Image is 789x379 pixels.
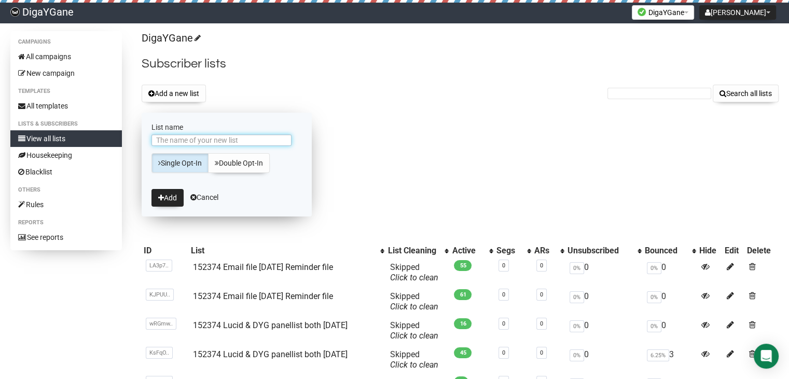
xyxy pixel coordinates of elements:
td: 0 [565,316,643,345]
a: 0 [502,320,505,327]
th: Unsubscribed: No sort applied, activate to apply an ascending sort [565,243,643,258]
a: Click to clean [390,360,438,370]
a: 0 [540,262,543,269]
div: Edit [725,246,742,256]
th: List Cleaning: No sort applied, activate to apply an ascending sort [385,243,450,258]
span: KsFqO.. [146,347,173,359]
a: 152374 Lucid & DYG panellist both [DATE] [193,349,348,359]
div: Hide [699,246,721,256]
th: Delete: No sort applied, sorting is disabled [745,243,779,258]
a: See reports [10,229,122,246]
a: 152374 Email file [DATE] Reminder file [193,291,333,301]
a: Double Opt-In [208,153,270,173]
a: 0 [502,349,505,356]
a: 0 [540,349,543,356]
li: Others [10,184,122,196]
button: DigaYGane [632,5,694,20]
button: Search all lists [713,85,779,102]
a: All templates [10,98,122,114]
button: Add [151,189,184,207]
th: ARs: No sort applied, activate to apply an ascending sort [532,243,565,258]
span: 0% [570,320,584,332]
div: List [191,246,376,256]
span: Skipped [390,262,438,282]
button: [PERSON_NAME] [699,5,776,20]
th: Edit: No sort applied, sorting is disabled [723,243,744,258]
a: 152374 Lucid & DYG panellist both [DATE] [193,320,348,330]
td: 0 [643,258,697,287]
div: Segs [496,246,522,256]
a: Click to clean [390,273,438,282]
th: Segs: No sort applied, activate to apply an ascending sort [494,243,532,258]
a: Click to clean [390,302,438,312]
span: Skipped [390,291,438,312]
span: 61 [454,289,472,300]
div: Open Intercom Messenger [754,344,779,369]
span: Skipped [390,320,438,341]
th: ID: No sort applied, sorting is disabled [142,243,189,258]
span: 0% [647,262,661,274]
span: Skipped [390,349,438,370]
th: Hide: No sort applied, sorting is disabled [697,243,723,258]
span: 0% [570,291,584,303]
li: Reports [10,216,122,229]
span: 0% [570,262,584,274]
div: Bounced [645,246,687,256]
td: 3 [643,345,697,374]
th: Bounced: No sort applied, activate to apply an ascending sort [643,243,697,258]
div: Unsubscribed [567,246,632,256]
a: Rules [10,196,122,213]
img: favicons [638,8,646,16]
span: 55 [454,260,472,271]
a: 0 [540,291,543,298]
a: 0 [502,262,505,269]
div: ARs [534,246,555,256]
td: 0 [565,258,643,287]
td: 0 [565,287,643,316]
span: 0% [647,320,661,332]
a: DigaYGane [142,32,199,44]
a: 0 [502,291,505,298]
li: Campaigns [10,36,122,48]
span: wRGmw.. [146,318,176,330]
span: KJPUU.. [146,289,174,301]
th: List: No sort applied, activate to apply an ascending sort [189,243,386,258]
li: Templates [10,85,122,98]
a: 0 [540,320,543,327]
a: New campaign [10,65,122,82]
a: 152374 Email file [DATE] Reminder file [193,262,333,272]
span: 0% [647,291,661,303]
a: Click to clean [390,331,438,341]
img: f83b26b47af82e482c948364ee7c1d9c [10,7,20,17]
a: Single Opt-In [151,153,209,173]
span: 0% [570,349,584,361]
input: The name of your new list [151,134,292,146]
div: ID [144,246,187,256]
a: Cancel [190,193,218,201]
span: 6.25% [647,349,669,361]
h2: Subscriber lists [142,55,779,73]
span: 16 [454,318,472,329]
div: Active [452,246,484,256]
a: Housekeeping [10,147,122,164]
a: Blacklist [10,164,122,180]
td: 0 [643,287,697,316]
li: Lists & subscribers [10,118,122,130]
label: List name [151,123,302,132]
div: List Cleaning [387,246,439,256]
a: View all lists [10,130,122,147]
span: LA3p7.. [146,260,172,272]
div: Delete [747,246,777,256]
td: 0 [643,316,697,345]
td: 0 [565,345,643,374]
th: Active: No sort applied, activate to apply an ascending sort [450,243,494,258]
a: All campaigns [10,48,122,65]
button: Add a new list [142,85,206,102]
span: 45 [454,347,472,358]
